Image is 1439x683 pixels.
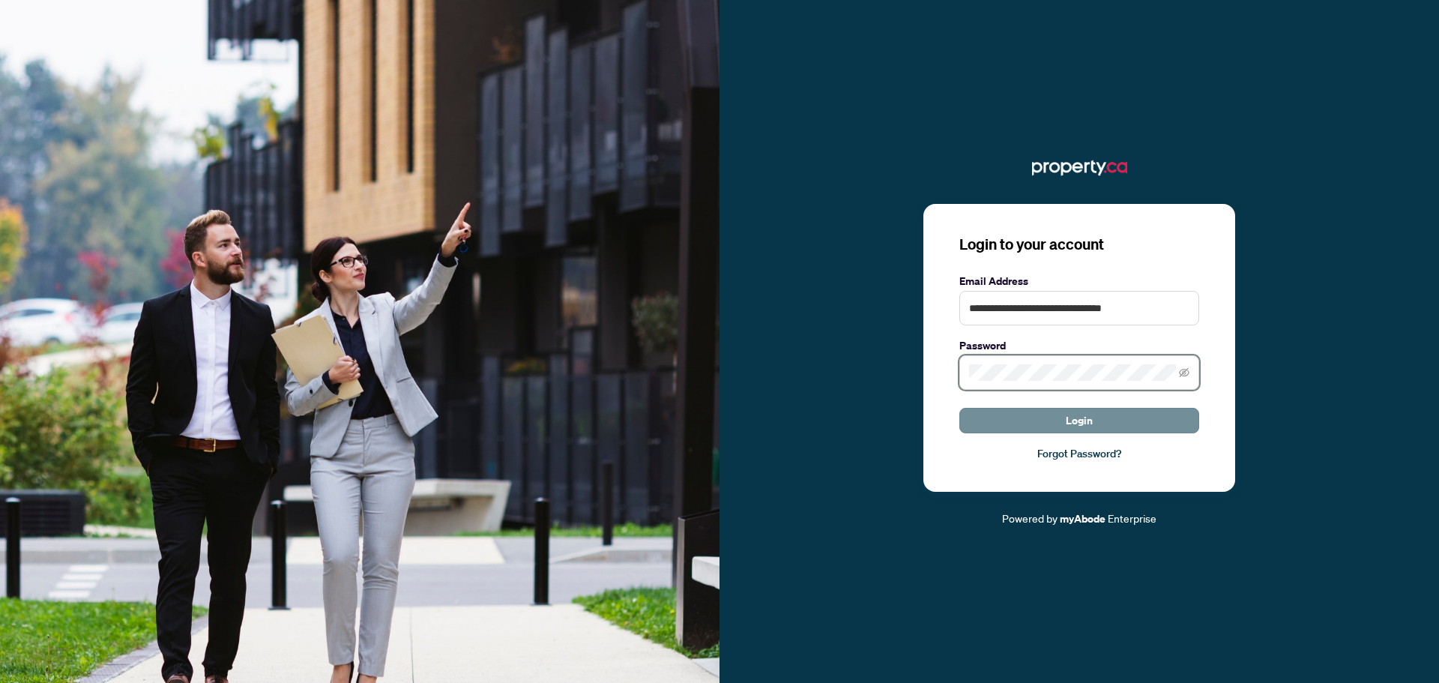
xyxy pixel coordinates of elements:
[959,273,1199,289] label: Email Address
[959,234,1199,255] h3: Login to your account
[959,337,1199,354] label: Password
[1032,156,1127,180] img: ma-logo
[1179,367,1189,378] span: eye-invisible
[959,408,1199,433] button: Login
[1002,511,1058,525] span: Powered by
[959,445,1199,462] a: Forgot Password?
[1108,511,1156,525] span: Enterprise
[1066,409,1093,433] span: Login
[1060,511,1105,527] a: myAbode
